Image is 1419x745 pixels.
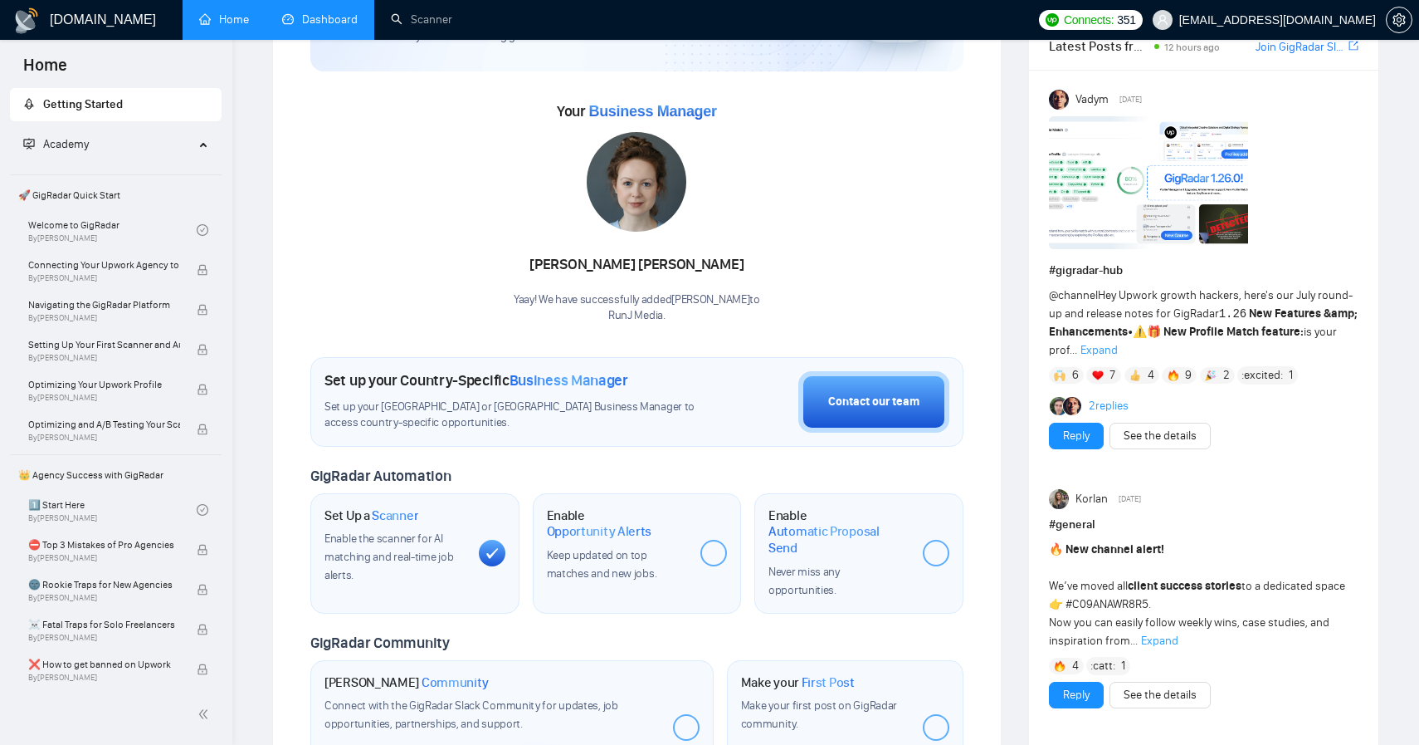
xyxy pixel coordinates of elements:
span: @channel [1049,288,1098,302]
a: Join GigRadar Slack Community [1256,38,1345,56]
span: check-circle [197,224,208,236]
span: 🌚 Rookie Traps for New Agencies [28,576,180,593]
strong: New Profile Match feature: [1163,325,1304,339]
span: setting [1387,13,1412,27]
img: 🎉 [1205,370,1217,381]
span: ⚠️ [1133,325,1147,339]
span: 2 [1223,367,1230,384]
div: [PERSON_NAME] [PERSON_NAME] [514,251,760,279]
span: lock [197,304,208,316]
span: [DATE] [1119,92,1142,107]
span: Latest Posts from the GigRadar Community [1049,36,1149,56]
span: 1 [1121,658,1125,674]
span: We’ve moved all to a dedicated space . Now you can easily follow weekly wins, case studies, and i... [1049,542,1345,648]
span: Optimizing Your Upwork Profile [28,376,180,393]
span: By [PERSON_NAME] [28,553,180,563]
span: By [PERSON_NAME] [28,393,180,403]
a: homeHome [199,12,249,27]
span: :catt: [1090,657,1115,675]
span: Set up your [GEOGRAPHIC_DATA] or [GEOGRAPHIC_DATA] Business Manager to access country-specific op... [324,399,700,431]
span: lock [197,384,208,395]
h1: # general [1049,516,1358,534]
span: Keep updated on top matches and new jobs. [547,548,657,581]
span: 6 [1072,367,1079,384]
span: Enable the scanner for AI matching and real-time job alerts. [324,532,453,582]
strong: New Features &amp; Enhancements [1049,306,1358,339]
span: 351 [1117,11,1135,29]
span: :excited: [1241,366,1283,385]
span: By [PERSON_NAME] [28,353,180,363]
span: Hey Upwork growth hackers, here's our July round-up and release notes for GigRadar • is your prof... [1049,288,1358,357]
div: Yaay! We have successfully added [PERSON_NAME] to [514,292,760,324]
span: By [PERSON_NAME] [28,593,180,603]
p: RunJ Media . [514,308,760,324]
span: 🎁 [1147,325,1161,339]
a: searchScanner [391,12,452,27]
button: Contact our team [798,371,949,433]
span: Connecting Your Upwork Agency to GigRadar [28,257,180,273]
span: 4 [1148,367,1154,384]
h1: Enable [547,507,688,540]
a: See the details [1124,427,1197,445]
span: check-circle [197,504,208,516]
span: By [PERSON_NAME] [28,633,180,643]
span: Expand [1080,343,1118,357]
span: Business Manager [510,371,628,390]
span: lock [197,344,208,355]
span: Getting Started [43,97,123,111]
img: logo [13,7,40,34]
span: 7 [1109,367,1115,384]
a: 1️⃣ Start HereBy[PERSON_NAME] [28,492,197,528]
img: 1706121078335-multi-257.jpg [587,132,686,232]
span: Academy [23,137,89,151]
span: Expand [1141,634,1178,648]
strong: client success stories [1128,579,1241,593]
span: ⛔ Top 3 Mistakes of Pro Agencies [28,537,180,553]
span: GigRadar Automation [310,467,451,485]
h1: [PERSON_NAME] [324,674,489,691]
span: 🔥 [1049,542,1063,556]
span: ☠️ Fatal Traps for Solo Freelancers [28,616,180,633]
span: [DATE] [1119,492,1141,507]
span: double-left [197,706,214,723]
span: Setting Up Your First Scanner and Auto-Bidder [28,336,180,353]
span: Opportunity Alerts [547,523,652,540]
span: Business Manager [588,103,716,120]
span: 👉 [1049,597,1063,611]
span: lock [197,264,208,276]
span: By [PERSON_NAME] [28,313,180,323]
li: Getting Started [10,88,222,121]
img: upwork-logo.png [1046,13,1059,27]
a: setting [1386,13,1412,27]
span: Navigating the GigRadar Platform [28,297,180,313]
span: Connects: [1064,11,1114,29]
img: 🙌 [1054,370,1065,381]
span: 9 [1185,367,1192,384]
button: See the details [1109,423,1211,449]
button: Reply [1049,423,1104,449]
span: 👑 Agency Success with GigRadar [12,458,220,492]
span: Home [10,53,80,88]
span: By [PERSON_NAME] [28,433,180,443]
span: lock [197,544,208,556]
h1: Enable [768,507,909,556]
span: export [1348,39,1358,52]
span: rocket [23,98,35,110]
h1: Set up your Country-Specific [324,371,628,390]
a: 2replies [1089,398,1129,414]
button: Reply [1049,682,1104,708]
h1: # gigradar-hub [1049,262,1358,280]
span: Korlan [1075,490,1108,508]
span: fund-projection-screen [23,138,35,149]
a: Reply [1063,686,1090,704]
button: See the details [1109,682,1211,708]
h1: Set Up a [324,507,418,524]
span: 4 [1072,658,1079,674]
img: Alex B [1050,397,1068,415]
img: Korlan [1049,489,1069,509]
img: Vadym [1049,90,1069,110]
span: Your [557,102,717,120]
span: lock [197,584,208,596]
button: setting [1386,7,1412,33]
span: #C09ANAWR8R5 [1065,597,1148,611]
